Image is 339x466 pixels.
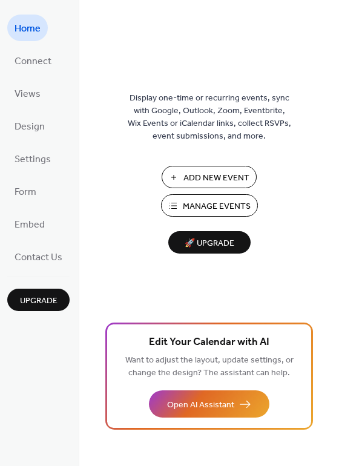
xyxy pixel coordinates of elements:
span: Open AI Assistant [167,399,234,412]
a: Embed [7,211,52,237]
a: Settings [7,145,58,172]
span: Manage Events [183,200,251,213]
span: 🚀 Upgrade [176,235,243,252]
span: Add New Event [183,172,249,185]
a: Form [7,178,44,205]
a: Contact Us [7,243,70,270]
span: Form [15,183,36,202]
button: 🚀 Upgrade [168,231,251,254]
a: Views [7,80,48,107]
span: Display one-time or recurring events, sync with Google, Outlook, Zoom, Eventbrite, Wix Events or ... [128,92,291,143]
span: Contact Us [15,248,62,267]
span: Want to adjust the layout, update settings, or change the design? The assistant can help. [125,352,294,381]
span: Upgrade [20,295,58,307]
span: Settings [15,150,51,169]
span: Connect [15,52,51,71]
span: Embed [15,215,45,235]
span: Edit Your Calendar with AI [149,334,269,351]
button: Add New Event [162,166,257,188]
span: Home [15,19,41,39]
button: Upgrade [7,289,70,311]
a: Design [7,113,52,139]
button: Open AI Assistant [149,390,269,418]
a: Connect [7,47,59,74]
span: Design [15,117,45,137]
a: Home [7,15,48,41]
span: Views [15,85,41,104]
button: Manage Events [161,194,258,217]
